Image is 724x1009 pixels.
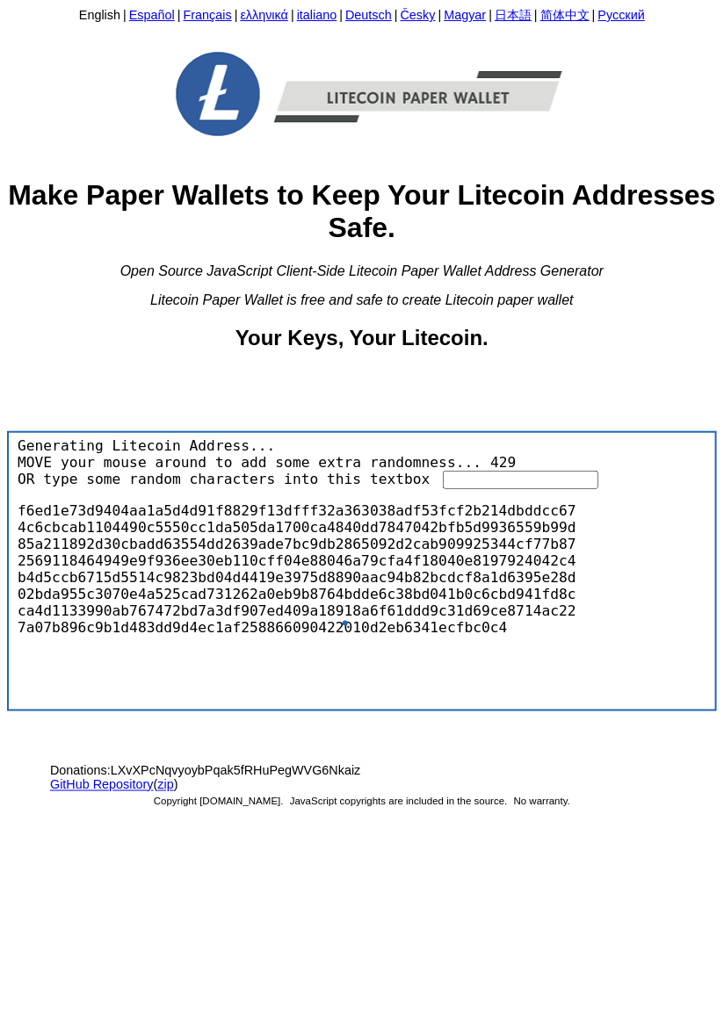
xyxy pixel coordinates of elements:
[495,8,532,22] a: 日本語
[152,788,286,816] span: Copyright [DOMAIN_NAME].
[486,450,520,471] span: 429
[13,489,584,649] div: f6ed1e73d9404aa1a5d4d91f8829f13dfff32a363038adf53fcf2b214dbddcc674c6cbcab1104490c5550cc1da505da17...
[13,433,280,454] span: Generating Litecoin Address...
[598,8,645,22] a: Русский
[345,8,392,22] a: Deutsch
[79,8,120,22] a: English
[33,764,445,778] span: LXvXPcNqvyoybPqak5fRHuPegWVG6Nkaiz
[50,778,154,792] a: GitHub Repository
[7,7,717,28] div: | | | | | | | | | |
[540,8,590,22] a: 简体中文
[50,764,111,778] span: Donations:
[33,778,445,792] span: ( )
[7,263,717,279] div: Open Source JavaScript Client-Side Litecoin Paper Wallet Address Generator
[129,8,175,22] a: Español
[444,8,486,22] a: Magyar
[241,8,289,22] a: ελληνικά
[7,326,717,350] h2: Your Keys, Your Litecoin.
[157,778,173,792] a: zip
[7,179,717,244] h1: Make Paper Wallets to Keep Your Litecoin Addresses Safe.
[125,31,599,157] img: Free-Litecoin-Paper-Wallet
[7,292,717,308] div: Litecoin Paper Wallet is free and safe to create Litecoin paper wallet
[13,450,486,471] span: MOVE your mouse around to add some extra randomness...
[184,8,232,22] a: Français
[512,788,572,816] span: No warranty.
[297,8,337,22] a: italiano
[288,788,510,816] span: JavaScript copyrights are included in the source.
[13,466,435,487] span: OR type some random characters into this textbox
[401,8,436,22] a: Česky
